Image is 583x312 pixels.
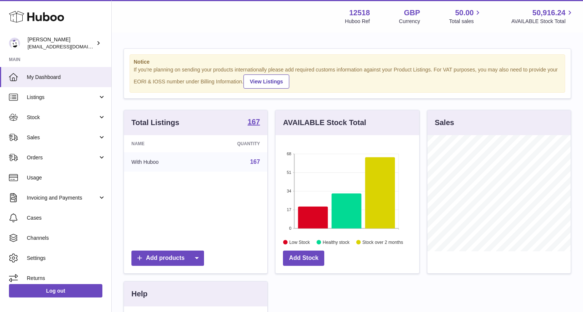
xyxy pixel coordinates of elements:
[435,118,454,128] h3: Sales
[131,118,179,128] h3: Total Listings
[9,284,102,297] a: Log out
[404,8,420,18] strong: GBP
[449,8,482,25] a: 50.00 Total sales
[323,239,350,245] text: Healthy stock
[287,189,291,193] text: 34
[345,18,370,25] div: Huboo Ref
[532,8,566,18] span: 50,916.24
[131,289,147,299] h3: Help
[27,275,106,282] span: Returns
[27,194,98,201] span: Invoicing and Payments
[200,135,267,152] th: Quantity
[134,66,561,89] div: If you're planning on sending your products internationally please add required customs informati...
[283,251,324,266] a: Add Stock
[9,38,20,49] img: caitlin@fancylamp.co
[287,170,291,175] text: 51
[124,152,200,172] td: With Huboo
[28,44,109,50] span: [EMAIL_ADDRESS][DOMAIN_NAME]
[124,135,200,152] th: Name
[27,134,98,141] span: Sales
[349,8,370,18] strong: 12518
[27,114,98,121] span: Stock
[283,118,366,128] h3: AVAILABLE Stock Total
[28,36,95,50] div: [PERSON_NAME]
[287,152,291,156] text: 68
[511,8,574,25] a: 50,916.24 AVAILABLE Stock Total
[27,174,106,181] span: Usage
[289,239,310,245] text: Low Stock
[449,18,482,25] span: Total sales
[399,18,420,25] div: Currency
[27,235,106,242] span: Channels
[134,58,561,66] strong: Notice
[248,118,260,127] a: 167
[27,214,106,222] span: Cases
[511,18,574,25] span: AVAILABLE Stock Total
[27,154,98,161] span: Orders
[250,159,260,165] a: 167
[131,251,204,266] a: Add products
[289,226,291,230] text: 0
[27,94,98,101] span: Listings
[243,74,289,89] a: View Listings
[363,239,403,245] text: Stock over 2 months
[248,118,260,125] strong: 167
[27,255,106,262] span: Settings
[455,8,474,18] span: 50.00
[287,207,291,212] text: 17
[27,74,106,81] span: My Dashboard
